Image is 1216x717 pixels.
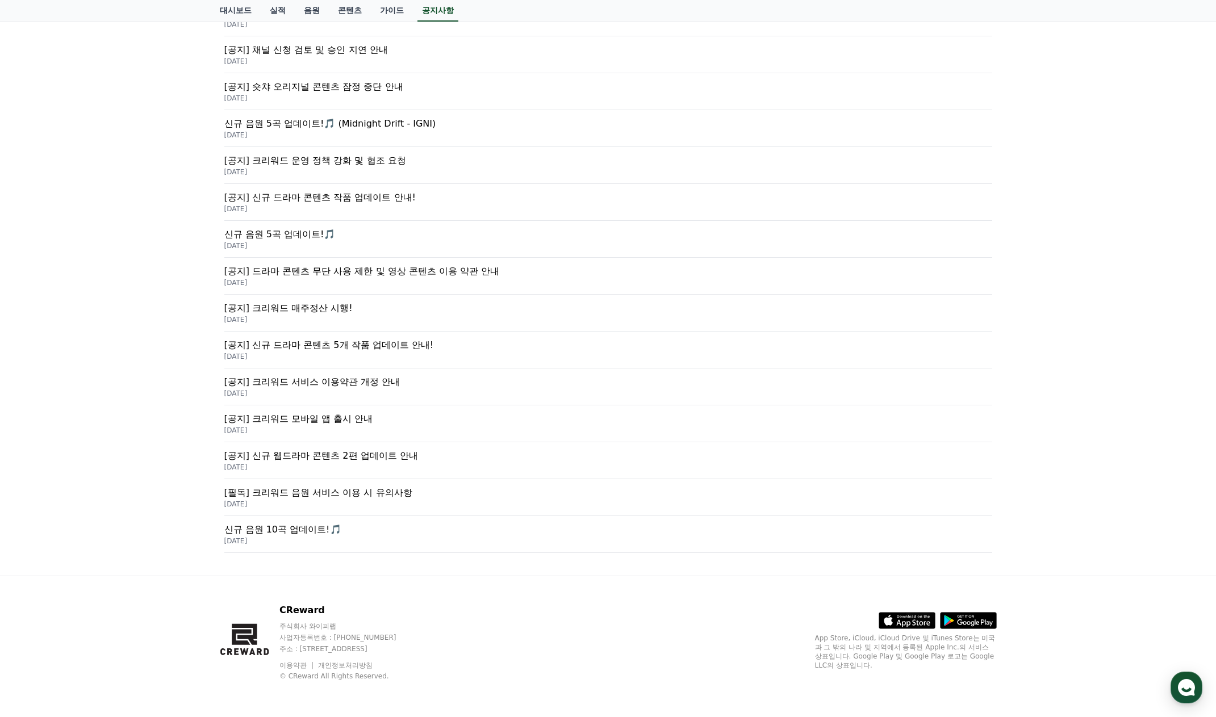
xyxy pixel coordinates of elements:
[224,332,992,368] a: [공지] 신규 드라마 콘텐츠 5개 작품 업데이트 안내! [DATE]
[224,486,992,500] p: [필독] 크리워드 음원 서비스 이용 시 유의사항
[224,43,992,57] p: [공지] 채널 신청 검토 및 승인 지연 안내
[224,73,992,110] a: [공지] 숏챠 오리지널 콘텐츠 잠정 중단 안내 [DATE]
[224,368,992,405] a: [공지] 크리워드 서비스 이용약관 개정 안내 [DATE]
[224,94,992,103] p: [DATE]
[279,633,418,642] p: 사업자등록번호 : [PHONE_NUMBER]
[224,426,992,435] p: [DATE]
[224,315,992,324] p: [DATE]
[279,661,315,669] a: 이용약관
[224,191,992,204] p: [공지] 신규 드라마 콘텐츠 작품 업데이트 안내!
[224,412,992,426] p: [공지] 크리워드 모바일 앱 출시 안내
[224,536,992,546] p: [DATE]
[224,500,992,509] p: [DATE]
[224,228,992,241] p: 신규 음원 5곡 업데이트!🎵
[224,20,992,29] p: [DATE]
[224,241,992,250] p: [DATE]
[224,479,992,516] a: [필독] 크리워드 음원 서비스 이용 시 유의사항 [DATE]
[3,360,75,388] a: 홈
[279,672,418,681] p: © CReward All Rights Reserved.
[224,221,992,258] a: 신규 음원 5곡 업데이트!🎵 [DATE]
[224,80,992,94] p: [공지] 숏챠 오리지널 콘텐츠 잠정 중단 안내
[224,154,992,167] p: [공지] 크리워드 운영 정책 강화 및 협조 요청
[36,377,43,386] span: 홈
[224,204,992,213] p: [DATE]
[224,352,992,361] p: [DATE]
[224,147,992,184] a: [공지] 크리워드 운영 정책 강화 및 협조 요청 [DATE]
[224,184,992,221] a: [공지] 신규 드라마 콘텐츠 작품 업데이트 안내! [DATE]
[224,516,992,553] a: 신규 음원 10곡 업데이트!🎵 [DATE]
[224,389,992,398] p: [DATE]
[224,110,992,147] a: 신규 음원 5곡 업데이트!🎵 (Midnight Drift - IGNI) [DATE]
[224,167,992,177] p: [DATE]
[224,131,992,140] p: [DATE]
[224,57,992,66] p: [DATE]
[279,644,418,653] p: 주소 : [STREET_ADDRESS]
[224,265,992,278] p: [공지] 드라마 콘텐츠 무단 사용 제한 및 영상 콘텐츠 이용 약관 안내
[224,117,992,131] p: 신규 음원 5곡 업데이트!🎵 (Midnight Drift - IGNI)
[279,603,418,617] p: CReward
[75,360,147,388] a: 대화
[224,463,992,472] p: [DATE]
[104,378,118,387] span: 대화
[224,36,992,73] a: [공지] 채널 신청 검토 및 승인 지연 안내 [DATE]
[224,449,992,463] p: [공지] 신규 웹드라마 콘텐츠 2편 업데이트 안내
[224,442,992,479] a: [공지] 신규 웹드라마 콘텐츠 2편 업데이트 안내 [DATE]
[224,405,992,442] a: [공지] 크리워드 모바일 앱 출시 안내 [DATE]
[224,258,992,295] a: [공지] 드라마 콘텐츠 무단 사용 제한 및 영상 콘텐츠 이용 약관 안내 [DATE]
[147,360,218,388] a: 설정
[224,295,992,332] a: [공지] 크리워드 매주정산 시행! [DATE]
[175,377,189,386] span: 설정
[318,661,373,669] a: 개인정보처리방침
[815,634,997,670] p: App Store, iCloud, iCloud Drive 및 iTunes Store는 미국과 그 밖의 나라 및 지역에서 등록된 Apple Inc.의 서비스 상표입니다. Goo...
[224,523,992,536] p: 신규 음원 10곡 업데이트!🎵
[224,375,992,389] p: [공지] 크리워드 서비스 이용약관 개정 안내
[224,301,992,315] p: [공지] 크리워드 매주정산 시행!
[279,622,418,631] p: 주식회사 와이피랩
[224,278,992,287] p: [DATE]
[224,338,992,352] p: [공지] 신규 드라마 콘텐츠 5개 작품 업데이트 안내!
